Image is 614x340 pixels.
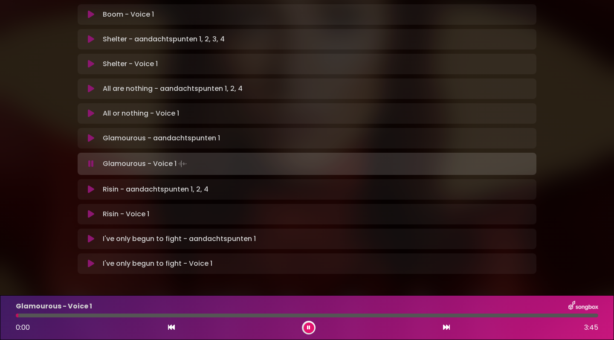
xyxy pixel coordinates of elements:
[16,301,92,311] p: Glamourous - Voice 1
[103,133,220,143] p: Glamourous - aandachtspunten 1
[103,59,158,69] p: Shelter - Voice 1
[103,108,179,119] p: All or nothing - Voice 1
[103,34,225,44] p: Shelter - aandachtspunten 1, 2, 3, 4
[177,158,188,170] img: waveform4.gif
[103,234,256,244] p: I've only begun to fight - aandachtspunten 1
[103,9,154,20] p: Boom - Voice 1
[568,301,598,312] img: songbox-logo-white.png
[103,84,243,94] p: All are nothing - aandachtspunten 1, 2, 4
[103,259,212,269] p: I've only begun to fight - Voice 1
[103,158,188,170] p: Glamourous - Voice 1
[103,184,209,195] p: Risin - aandachtspunten 1, 2, 4
[103,209,149,219] p: Risin - Voice 1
